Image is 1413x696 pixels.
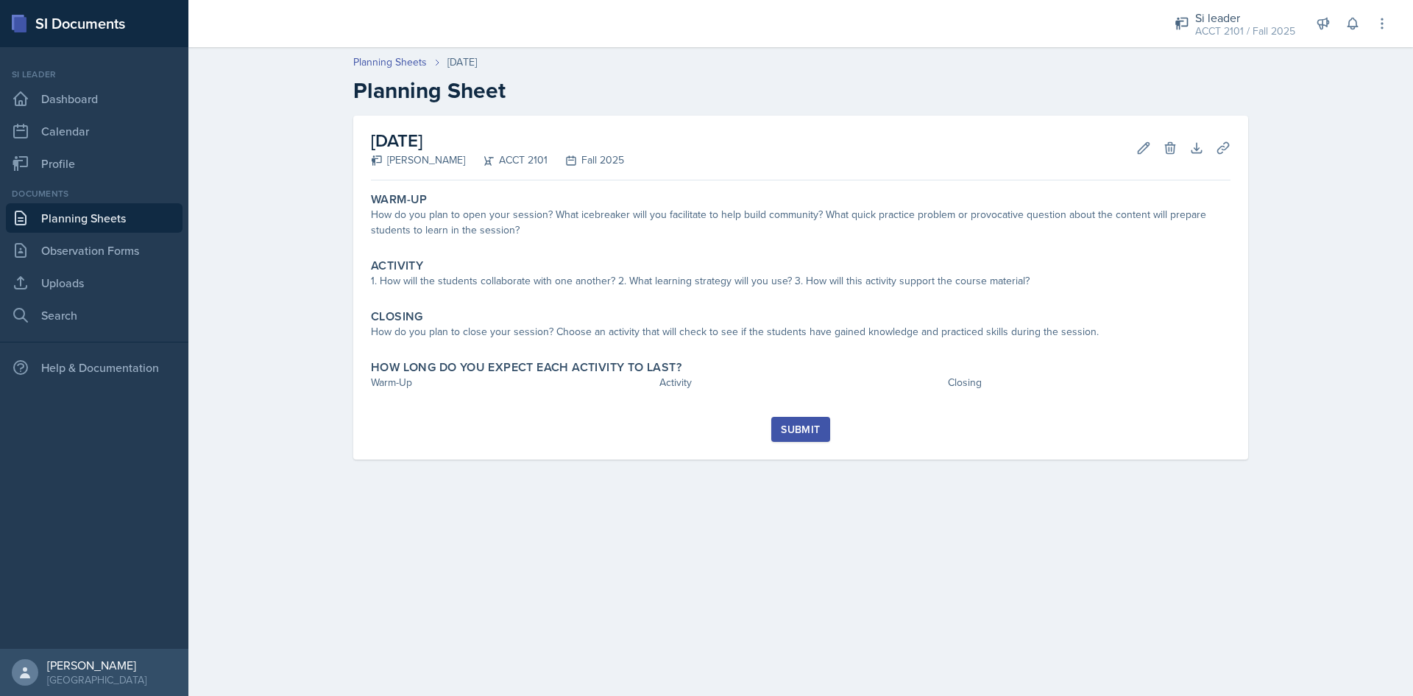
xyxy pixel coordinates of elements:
a: Uploads [6,268,183,298]
div: [GEOGRAPHIC_DATA] [47,672,146,687]
label: Warm-Up [371,192,428,207]
a: Dashboard [6,84,183,113]
button: Submit [771,417,829,442]
div: Submit [781,423,820,435]
label: Activity [371,259,423,273]
div: Help & Documentation [6,353,183,382]
div: [DATE] [447,55,477,70]
a: Planning Sheets [353,55,427,70]
a: Planning Sheets [6,203,183,233]
div: 1. How will the students collaborate with one another? 2. What learning strategy will you use? 3.... [371,273,1230,289]
div: Closing [948,375,1230,390]
div: Documents [6,187,183,200]
a: Search [6,300,183,330]
a: Profile [6,149,183,178]
div: [PERSON_NAME] [371,152,465,168]
a: Calendar [6,116,183,146]
label: How long do you expect each activity to last? [371,360,681,375]
div: Warm-Up [371,375,654,390]
div: Activity [659,375,942,390]
div: How do you plan to open your session? What icebreaker will you facilitate to help build community... [371,207,1230,238]
h2: Planning Sheet [353,77,1248,104]
div: Fall 2025 [548,152,624,168]
div: Si leader [1195,9,1295,27]
div: [PERSON_NAME] [47,658,146,672]
div: Si leader [6,68,183,81]
div: ACCT 2101 / Fall 2025 [1195,24,1295,39]
div: How do you plan to close your session? Choose an activity that will check to see if the students ... [371,324,1230,340]
a: Observation Forms [6,236,183,265]
label: Closing [371,309,423,324]
h2: [DATE] [371,127,624,154]
div: ACCT 2101 [465,152,548,168]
